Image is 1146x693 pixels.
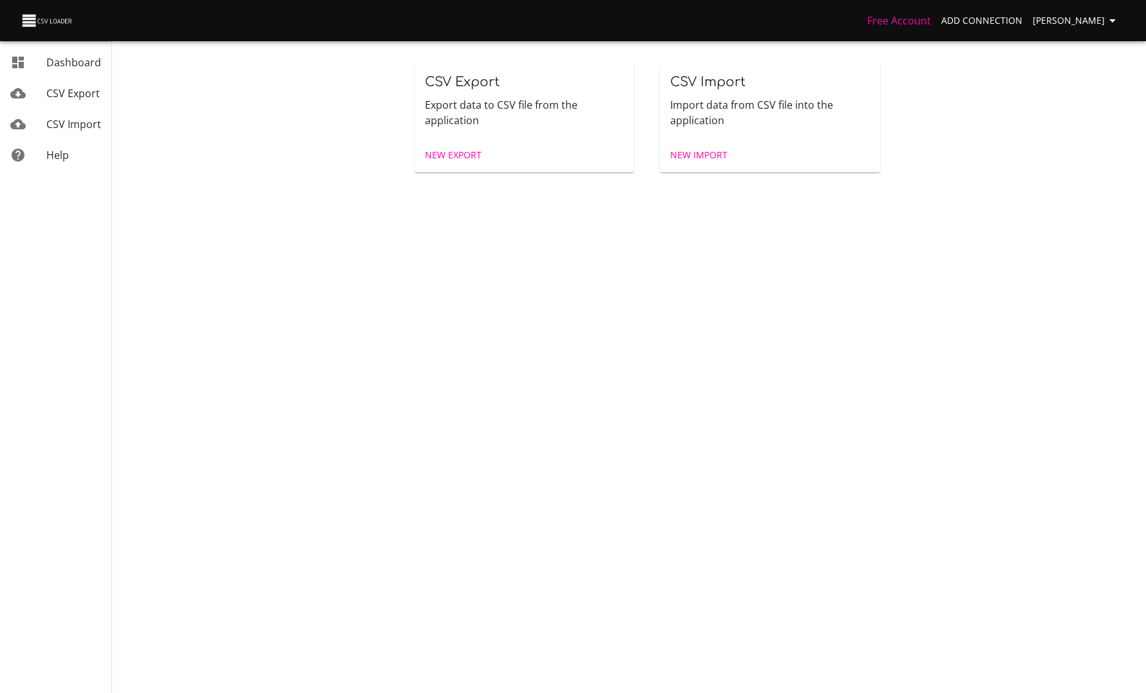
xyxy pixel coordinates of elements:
span: New Import [670,147,728,163]
span: New Export [425,147,482,163]
span: Help [46,148,69,162]
a: Add Connection [936,9,1028,33]
img: CSV Loader [21,12,75,30]
span: CSV Export [46,86,100,100]
button: [PERSON_NAME] [1028,9,1125,33]
a: New Import [665,143,733,167]
a: Free Account [867,14,931,28]
span: CSV Import [46,117,101,131]
span: CSV Import [670,75,746,89]
span: Dashboard [46,55,101,69]
span: Add Connection [941,13,1022,29]
a: New Export [420,143,487,167]
span: CSV Export [425,75,500,89]
span: [PERSON_NAME] [1033,13,1120,29]
p: Import data from CSV file into the application [670,97,870,128]
p: Export data to CSV file from the application [425,97,625,128]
